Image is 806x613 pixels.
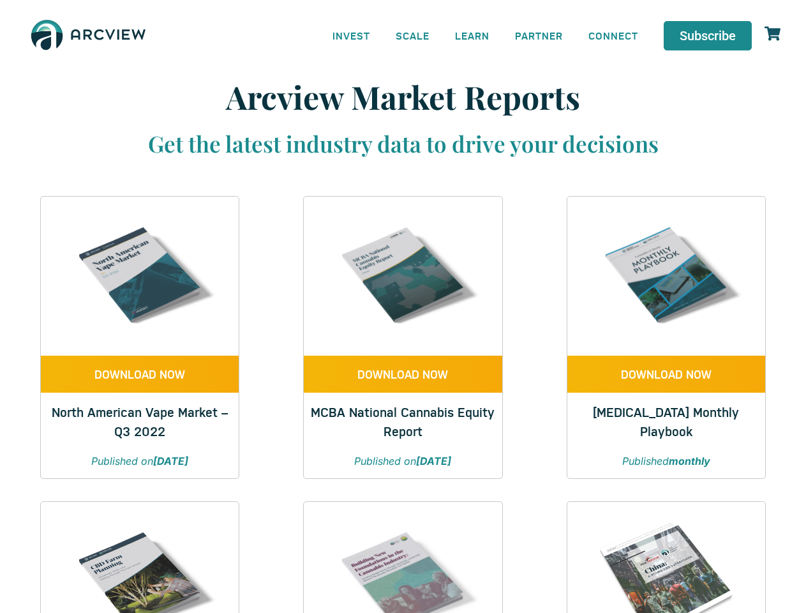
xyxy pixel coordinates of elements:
strong: [DATE] [153,455,188,467]
a: [MEDICAL_DATA] Monthly Playbook [593,403,739,439]
p: Published on [54,453,226,469]
h3: Get the latest industry data to drive your decisions [59,129,748,158]
span: DOWNLOAD NOW [621,368,712,380]
a: LEARN [442,21,502,50]
img: The Arcview Group [26,13,151,59]
img: Cannabis & Hemp Monthly Playbook [587,197,745,355]
a: DOWNLOAD NOW [567,356,765,393]
a: CONNECT [576,21,651,50]
a: INVEST [320,21,383,50]
a: MCBA National Cannabis Equity Report [311,403,495,439]
a: North American Vape Market – Q3 2022 [52,403,228,439]
a: DOWNLOAD NOW [304,356,502,393]
p: Published [580,453,752,469]
h1: Arcview Market Reports [59,78,748,116]
nav: Menu [320,21,651,50]
a: SCALE [383,21,442,50]
a: Subscribe [664,21,752,50]
p: Published on [317,453,489,469]
span: DOWNLOAD NOW [94,368,185,380]
img: Q3 2022 VAPE REPORT [61,197,219,355]
span: DOWNLOAD NOW [357,368,448,380]
strong: [DATE] [416,455,451,467]
span: Subscribe [680,29,736,42]
a: DOWNLOAD NOW [41,356,239,393]
a: PARTNER [502,21,576,50]
strong: monthly [669,455,710,467]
